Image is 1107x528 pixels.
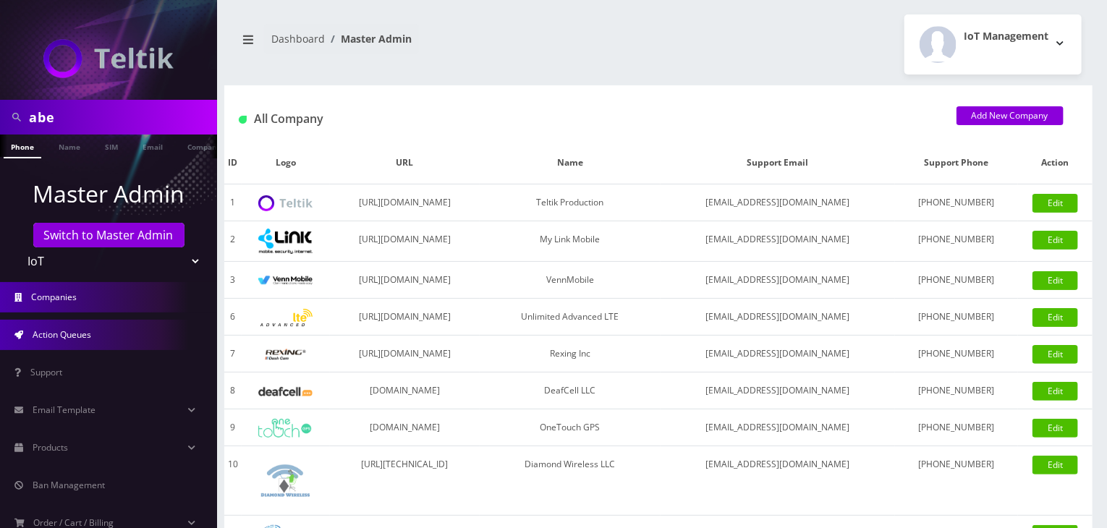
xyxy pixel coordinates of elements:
[480,299,661,336] td: Unlimited Advanced LTE
[330,446,480,516] td: [URL][TECHNICAL_ID]
[30,366,62,378] span: Support
[258,195,313,212] img: Teltik Production
[242,142,330,184] th: Logo
[895,262,1019,299] td: [PHONE_NUMBER]
[330,142,480,184] th: URL
[1032,382,1078,401] a: Edit
[33,328,91,341] span: Action Queues
[258,276,313,286] img: VennMobile
[895,184,1019,221] td: [PHONE_NUMBER]
[224,409,242,446] td: 9
[330,262,480,299] td: [URL][DOMAIN_NAME]
[1032,345,1078,364] a: Edit
[661,299,895,336] td: [EMAIL_ADDRESS][DOMAIN_NAME]
[33,441,68,454] span: Products
[330,184,480,221] td: [URL][DOMAIN_NAME]
[661,446,895,516] td: [EMAIL_ADDRESS][DOMAIN_NAME]
[325,31,412,46] li: Master Admin
[224,336,242,372] td: 7
[330,372,480,409] td: [DOMAIN_NAME]
[135,135,170,157] a: Email
[957,106,1064,125] a: Add New Company
[224,446,242,516] td: 10
[1032,308,1078,327] a: Edit
[661,142,895,184] th: Support Email
[480,221,661,262] td: My Link Mobile
[895,409,1019,446] td: [PHONE_NUMBER]
[964,30,1048,43] h2: IoT Management
[661,372,895,409] td: [EMAIL_ADDRESS][DOMAIN_NAME]
[895,336,1019,372] td: [PHONE_NUMBER]
[180,135,229,157] a: Company
[330,409,480,446] td: [DOMAIN_NAME]
[1018,142,1093,184] th: Action
[258,419,313,438] img: OneTouch GPS
[224,262,242,299] td: 3
[480,446,661,516] td: Diamond Wireless LLC
[1032,194,1078,213] a: Edit
[330,336,480,372] td: [URL][DOMAIN_NAME]
[239,116,247,124] img: All Company
[258,387,313,396] img: DeafCell LLC
[224,221,242,262] td: 2
[1032,456,1078,474] a: Edit
[29,103,213,131] input: Search in Company
[224,184,242,221] td: 1
[4,135,41,158] a: Phone
[33,404,96,416] span: Email Template
[224,299,242,336] td: 6
[258,348,313,362] img: Rexing Inc
[661,336,895,372] td: [EMAIL_ADDRESS][DOMAIN_NAME]
[258,454,313,508] img: Diamond Wireless LLC
[330,221,480,262] td: [URL][DOMAIN_NAME]
[1032,231,1078,250] a: Edit
[480,409,661,446] td: OneTouch GPS
[51,135,88,157] a: Name
[258,309,313,327] img: Unlimited Advanced LTE
[480,372,661,409] td: DeafCell LLC
[661,184,895,221] td: [EMAIL_ADDRESS][DOMAIN_NAME]
[895,221,1019,262] td: [PHONE_NUMBER]
[98,135,125,157] a: SIM
[480,184,661,221] td: Teltik Production
[1032,419,1078,438] a: Edit
[480,262,661,299] td: VennMobile
[661,221,895,262] td: [EMAIL_ADDRESS][DOMAIN_NAME]
[480,336,661,372] td: Rexing Inc
[480,142,661,184] th: Name
[271,32,325,46] a: Dashboard
[895,299,1019,336] td: [PHONE_NUMBER]
[895,446,1019,516] td: [PHONE_NUMBER]
[43,39,174,78] img: IoT
[661,262,895,299] td: [EMAIL_ADDRESS][DOMAIN_NAME]
[904,14,1082,74] button: IoT Management
[235,24,648,65] nav: breadcrumb
[224,142,242,184] th: ID
[661,409,895,446] td: [EMAIL_ADDRESS][DOMAIN_NAME]
[258,229,313,254] img: My Link Mobile
[330,299,480,336] td: [URL][DOMAIN_NAME]
[239,112,935,126] h1: All Company
[224,372,242,409] td: 8
[895,372,1019,409] td: [PHONE_NUMBER]
[895,142,1019,184] th: Support Phone
[32,291,77,303] span: Companies
[1032,271,1078,290] a: Edit
[33,479,105,491] span: Ban Management
[33,223,184,247] a: Switch to Master Admin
